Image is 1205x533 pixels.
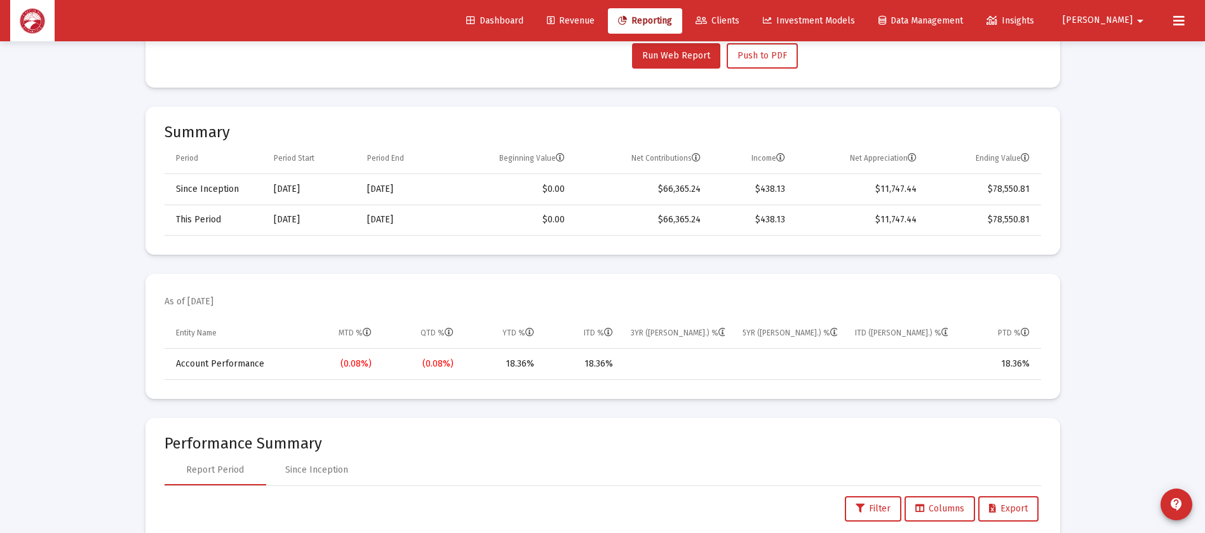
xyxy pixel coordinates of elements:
[380,318,462,349] td: Column QTD %
[751,153,785,163] div: Income
[552,358,612,370] div: 18.36%
[274,153,314,163] div: Period Start
[499,153,565,163] div: Beginning Value
[622,318,734,349] td: Column 3YR (Ann.) %
[957,318,1041,349] td: Column PTD %
[846,318,957,349] td: Column ITD (Ann.) %
[421,328,454,338] div: QTD %
[20,8,45,34] img: Dashboard
[734,318,846,349] td: Column 5YR (Ann.) %
[447,144,574,174] td: Column Beginning Value
[265,144,358,174] td: Column Period Start
[165,144,265,174] td: Column Period
[502,328,534,338] div: YTD %
[466,15,523,26] span: Dashboard
[274,183,349,196] div: [DATE]
[710,174,794,205] td: $438.13
[1047,8,1163,33] button: [PERSON_NAME]
[737,50,787,61] span: Push to PDF
[743,328,837,338] div: 5YR ([PERSON_NAME].) %
[696,15,739,26] span: Clients
[753,8,865,34] a: Investment Models
[856,503,891,514] span: Filter
[794,174,926,205] td: $11,747.44
[926,174,1040,205] td: $78,550.81
[447,174,574,205] td: $0.00
[631,328,725,338] div: 3YR ([PERSON_NAME].) %
[339,328,372,338] div: MTD %
[727,43,798,69] button: Push to PDF
[285,464,348,476] div: Since Inception
[367,183,438,196] div: [DATE]
[574,174,710,205] td: $66,365.24
[165,144,1041,236] div: Data grid
[685,8,750,34] a: Clients
[176,328,217,338] div: Entity Name
[165,318,297,349] td: Column Entity Name
[186,464,244,476] div: Report Period
[631,153,701,163] div: Net Contributions
[462,318,544,349] td: Column YTD %
[165,349,297,379] td: Account Performance
[763,15,855,26] span: Investment Models
[574,144,710,174] td: Column Net Contributions
[471,358,535,370] div: 18.36%
[915,503,964,514] span: Columns
[794,205,926,235] td: $11,747.44
[926,205,1040,235] td: $78,550.81
[845,496,901,522] button: Filter
[165,205,265,235] td: This Period
[998,328,1030,338] div: PTD %
[978,496,1039,522] button: Export
[176,153,198,163] div: Period
[976,8,1044,34] a: Insights
[306,358,371,370] div: (0.08%)
[986,15,1034,26] span: Insights
[543,318,621,349] td: Column ITD %
[926,144,1040,174] td: Column Ending Value
[850,153,917,163] div: Net Appreciation
[456,8,534,34] a: Dashboard
[1133,8,1148,34] mat-icon: arrow_drop_down
[367,153,404,163] div: Period End
[297,318,380,349] td: Column MTD %
[794,144,926,174] td: Column Net Appreciation
[165,126,1041,138] mat-card-title: Summary
[710,205,794,235] td: $438.13
[905,496,975,522] button: Columns
[274,213,349,226] div: [DATE]
[165,174,265,205] td: Since Inception
[165,295,213,308] mat-card-subtitle: As of [DATE]
[358,144,447,174] td: Column Period End
[989,503,1028,514] span: Export
[710,144,794,174] td: Column Income
[855,328,948,338] div: ITD ([PERSON_NAME].) %
[642,50,710,61] span: Run Web Report
[1063,15,1133,26] span: [PERSON_NAME]
[618,15,672,26] span: Reporting
[584,328,613,338] div: ITD %
[574,205,710,235] td: $66,365.24
[632,43,720,69] button: Run Web Report
[165,318,1041,380] div: Data grid
[868,8,973,34] a: Data Management
[976,153,1030,163] div: Ending Value
[447,205,574,235] td: $0.00
[165,437,1041,450] mat-card-title: Performance Summary
[367,213,438,226] div: [DATE]
[608,8,682,34] a: Reporting
[547,15,595,26] span: Revenue
[389,358,454,370] div: (0.08%)
[537,8,605,34] a: Revenue
[879,15,963,26] span: Data Management
[966,358,1030,370] div: 18.36%
[1169,497,1184,512] mat-icon: contact_support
